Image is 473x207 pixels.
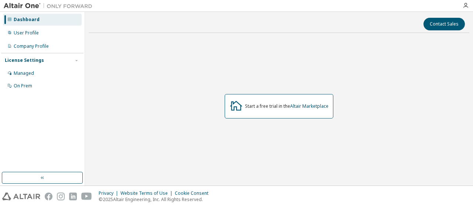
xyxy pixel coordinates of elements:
div: Dashboard [14,17,40,23]
img: linkedin.svg [69,193,77,200]
img: Altair One [4,2,96,10]
div: Privacy [99,190,120,196]
div: Website Terms of Use [120,190,175,196]
div: Start a free trial in the [245,103,329,109]
img: youtube.svg [81,193,92,200]
a: Altair Marketplace [290,103,329,109]
img: instagram.svg [57,193,65,200]
p: © 2025 Altair Engineering, Inc. All Rights Reserved. [99,196,213,203]
button: Contact Sales [423,18,465,30]
div: Managed [14,70,34,76]
div: License Settings [5,57,44,63]
div: On Prem [14,83,32,89]
div: User Profile [14,30,39,36]
img: facebook.svg [45,193,52,200]
div: Company Profile [14,43,49,49]
div: Cookie Consent [175,190,213,196]
img: altair_logo.svg [2,193,40,200]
